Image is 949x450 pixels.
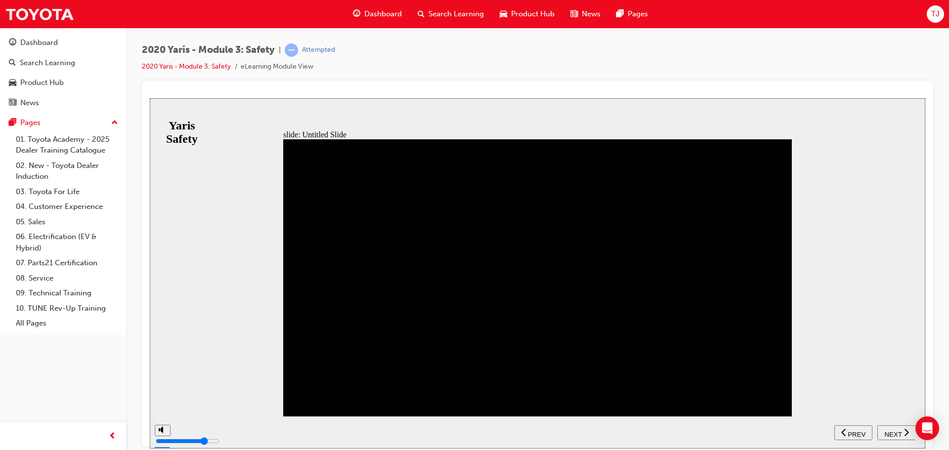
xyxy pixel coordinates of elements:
div: News [20,97,39,109]
div: Pages [20,117,41,128]
div: Search Learning [20,57,75,69]
a: news-iconNews [562,4,608,24]
a: 03. Toyota For Life [12,184,122,200]
button: TJ [927,5,944,23]
a: 02. New - Toyota Dealer Induction [12,158,122,184]
button: Pages [4,114,122,132]
a: 01. Toyota Academy - 2025 Dealer Training Catalogue [12,132,122,158]
span: NEXT [734,332,752,340]
a: Dashboard [4,34,122,52]
span: pages-icon [9,119,16,127]
button: DashboardSearch LearningProduct HubNews [4,32,122,114]
a: 04. Customer Experience [12,199,122,214]
span: car-icon [9,79,16,87]
a: 10. TUNE Rev-Up Training [12,301,122,316]
img: Trak [5,3,74,25]
span: PREV [698,332,716,340]
span: news-icon [570,8,578,20]
a: 06. Electrification (EV & Hybrid) [12,229,122,255]
a: 08. Service [12,271,122,286]
span: Pages [628,8,648,20]
li: eLearning Module View [241,61,313,73]
span: News [582,8,601,20]
span: car-icon [500,8,507,20]
div: Open Intercom Messenger [915,416,939,440]
span: guage-icon [353,8,360,20]
span: 2020 Yaris - Module 3: Safety [142,44,275,56]
a: 07. Parts21 Certification [12,255,122,271]
span: guage-icon [9,39,16,47]
a: car-iconProduct Hub [492,4,562,24]
span: search-icon [9,59,16,68]
span: TJ [931,8,940,20]
span: Search Learning [429,8,484,20]
button: next [728,327,766,342]
a: pages-iconPages [608,4,656,24]
span: | [279,44,281,56]
a: 09. Technical Training [12,286,122,301]
nav: slide navigation [685,318,766,350]
a: All Pages [12,316,122,331]
div: Product Hub [20,77,64,88]
a: search-iconSearch Learning [410,4,492,24]
a: Product Hub [4,74,122,92]
button: volume [5,327,21,338]
a: Search Learning [4,54,122,72]
span: Product Hub [511,8,555,20]
span: search-icon [418,8,425,20]
a: News [4,94,122,112]
span: news-icon [9,99,16,108]
span: pages-icon [616,8,624,20]
button: previous [685,327,723,342]
div: misc controls [5,318,20,350]
div: Dashboard [20,37,58,48]
span: prev-icon [109,430,116,443]
a: 2020 Yaris - Module 3: Safety [142,62,231,71]
span: up-icon [111,117,118,129]
a: 05. Sales [12,214,122,230]
a: guage-iconDashboard [345,4,410,24]
span: Dashboard [364,8,402,20]
div: Attempted [302,45,335,55]
input: volume [6,339,70,347]
span: learningRecordVerb_ATTEMPT-icon [285,43,298,57]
